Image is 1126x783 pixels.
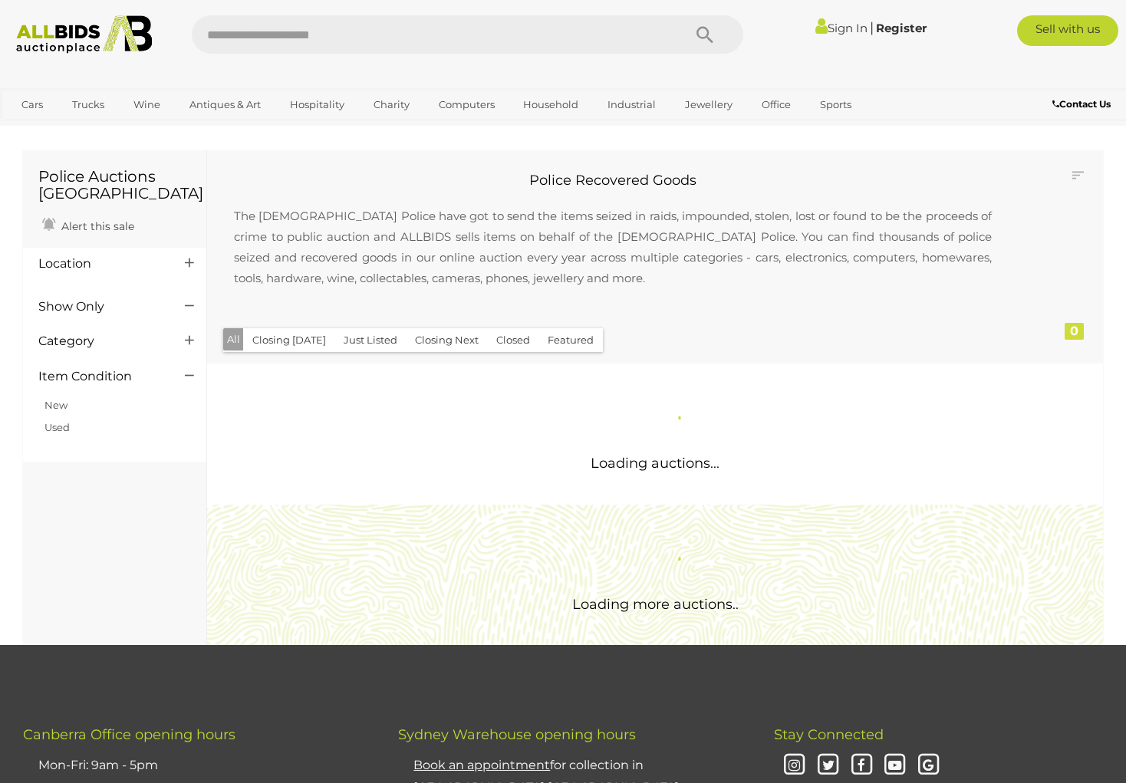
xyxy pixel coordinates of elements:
a: Wine [123,92,170,117]
a: Cars [12,92,53,117]
a: Antiques & Art [179,92,271,117]
i: Instagram [782,752,808,779]
a: Charity [364,92,420,117]
a: Contact Us [1052,96,1114,113]
span: Sydney Warehouse opening hours [398,726,636,743]
i: Google [915,752,942,779]
li: Mon-Fri: 9am - 5pm [35,751,360,781]
button: All [223,328,244,350]
h2: Police Recovered Goods [219,173,1007,189]
h4: Item Condition [38,370,162,383]
a: New [44,399,67,411]
i: Twitter [815,752,841,779]
a: Computers [429,92,505,117]
a: Industrial [598,92,666,117]
span: Stay Connected [774,726,884,743]
a: Used [44,421,70,433]
img: Allbids.com.au [8,15,160,54]
a: Jewellery [675,92,742,117]
h4: Location [38,257,162,271]
div: 0 [1065,323,1084,340]
a: Office [752,92,801,117]
a: [GEOGRAPHIC_DATA] [12,117,140,143]
span: Loading auctions... [591,455,719,472]
button: Featured [538,328,603,352]
h4: Show Only [38,300,162,314]
a: Trucks [62,92,114,117]
button: Closed [487,328,539,352]
a: Hospitality [280,92,354,117]
h1: Police Auctions [GEOGRAPHIC_DATA] [38,168,191,202]
button: Closing [DATE] [243,328,335,352]
a: Sports [810,92,861,117]
i: Youtube [882,752,909,779]
a: Alert this sale [38,213,138,236]
span: Alert this sale [58,219,134,233]
a: Register [876,21,927,35]
p: The [DEMOGRAPHIC_DATA] Police have got to send the items seized in raids, impounded, stolen, lost... [219,190,1007,304]
button: Search [667,15,743,54]
h4: Category [38,334,162,348]
span: | [870,19,874,36]
i: Facebook [848,752,875,779]
u: Book an appointment [413,758,550,772]
button: Closing Next [406,328,488,352]
a: Sign In [815,21,868,35]
b: Contact Us [1052,98,1111,110]
a: Sell with us [1017,15,1118,46]
button: Just Listed [334,328,407,352]
span: Loading more auctions.. [572,596,739,613]
a: Household [513,92,588,117]
span: Canberra Office opening hours [23,726,235,743]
